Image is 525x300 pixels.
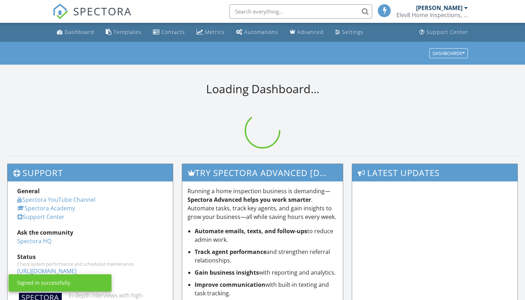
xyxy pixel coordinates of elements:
div: Ask the community [17,228,163,237]
strong: Spectora Advanced helps you work smarter [187,196,311,204]
a: Advanced [287,26,326,39]
input: Search everything... [229,4,372,19]
div: Dashboards [432,51,465,56]
h3: Support [7,164,173,181]
a: [URL][DOMAIN_NAME] [17,267,76,275]
div: Support Center [426,29,468,35]
span: SPECTORA [73,4,132,19]
div: Templates [114,29,141,35]
h3: Try spectora advanced [DATE] [182,164,343,181]
a: Spectora Academy [17,204,75,212]
div: Dashboard [65,29,94,35]
div: Settings [342,29,364,35]
strong: Improve communication [195,281,265,289]
div: Automations [244,29,278,35]
h3: Latest Updates [352,164,517,181]
strong: Track agent performance [195,248,266,256]
a: Templates [103,26,144,39]
a: Settings [332,26,366,39]
a: Automations (Basic) [233,26,281,39]
li: and strengthen referral relationships. [195,247,338,265]
a: Support Center [416,26,471,39]
strong: General [17,187,40,195]
a: Dashboard [54,26,97,39]
a: Support Center [17,213,65,221]
p: Running a home inspection business is demanding— . Automate tasks, track key agents, and gain ins... [187,187,338,221]
li: with built-in texting and task tracking. [195,280,338,297]
div: Check system performance and scheduled maintenance. [17,261,163,267]
div: Elev8 Home Inspections, LLC [396,11,468,19]
a: Metrics [194,26,227,39]
a: Contacts [150,26,188,39]
strong: Gain business insights [195,269,259,276]
div: Advanced [297,29,324,35]
button: Dashboards [429,48,468,58]
div: Metrics [205,29,225,35]
div: Contacts [161,29,185,35]
li: to reduce admin work. [195,227,338,244]
a: Spectora HQ [17,237,51,245]
strong: Automate emails, texts, and follow-ups [195,227,307,235]
img: The Best Home Inspection Software - Spectora [52,4,68,19]
div: [PERSON_NAME] [416,4,462,11]
li: with reporting and analytics. [195,268,338,277]
div: Status [17,252,163,261]
div: Signed in successfully. [17,279,71,286]
a: Spectora YouTube Channel [17,196,95,204]
a: SPECTORA [52,10,132,25]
